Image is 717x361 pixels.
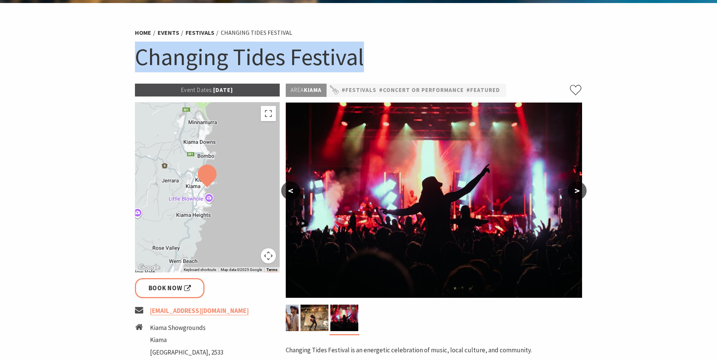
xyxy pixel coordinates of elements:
[158,29,179,37] a: Events
[286,345,582,355] p: Changing Tides Festival is an energetic celebration of music, local culture, and community.
[281,182,300,200] button: <
[181,86,213,93] span: Event Dates:
[300,305,328,331] img: Changing Tides Performance - 2
[184,267,216,272] button: Keyboard shortcuts
[291,86,304,93] span: Area
[135,278,205,298] a: Book Now
[150,307,249,315] a: [EMAIL_ADDRESS][DOMAIN_NAME]
[135,84,280,96] p: [DATE]
[379,86,464,95] a: #Concert or Performance
[135,42,582,72] h1: Changing Tides Festival
[466,86,500,95] a: #Featured
[137,263,162,272] a: Open this area in Google Maps (opens a new window)
[330,305,358,331] img: Changing Tides Festival Goers - 3
[221,268,262,272] span: Map data ©2025 Google
[221,28,292,38] li: Changing Tides Festival
[266,268,277,272] a: Terms (opens in new tab)
[149,283,191,293] span: Book Now
[150,323,223,333] li: Kiama Showgrounds
[150,347,223,358] li: [GEOGRAPHIC_DATA], 2533
[286,84,327,97] p: Kiama
[150,335,223,345] li: Kiama
[261,248,276,263] button: Map camera controls
[568,182,587,200] button: >
[135,29,151,37] a: Home
[342,86,376,95] a: #Festivals
[186,29,214,37] a: Festivals
[261,106,276,121] button: Toggle fullscreen view
[286,103,582,298] img: Changing Tides Festival Goers - 3
[137,263,162,272] img: Google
